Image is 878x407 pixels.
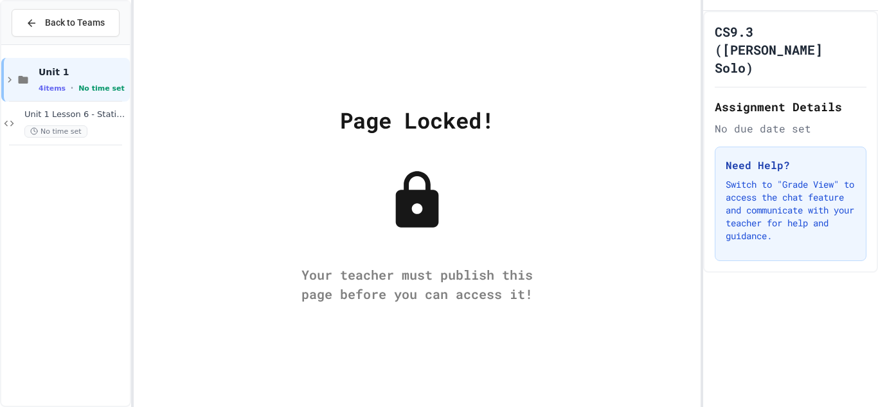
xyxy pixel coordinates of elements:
[12,9,120,37] button: Back to Teams
[726,178,856,242] p: Switch to "Grade View" to access the chat feature and communicate with your teacher for help and ...
[78,84,125,93] span: No time set
[715,98,866,116] h2: Assignment Details
[71,83,73,93] span: •
[715,121,866,136] div: No due date set
[45,16,105,30] span: Back to Teams
[39,66,127,78] span: Unit 1
[715,23,866,77] h1: CS9.3 ([PERSON_NAME] Solo)
[24,109,127,120] span: Unit 1 Lesson 6 - Stations Activity
[771,300,865,354] iframe: chat widget
[340,104,494,136] div: Page Locked!
[824,356,865,394] iframe: chat widget
[24,125,87,138] span: No time set
[289,265,546,303] div: Your teacher must publish this page before you can access it!
[726,158,856,173] h3: Need Help?
[39,84,66,93] span: 4 items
